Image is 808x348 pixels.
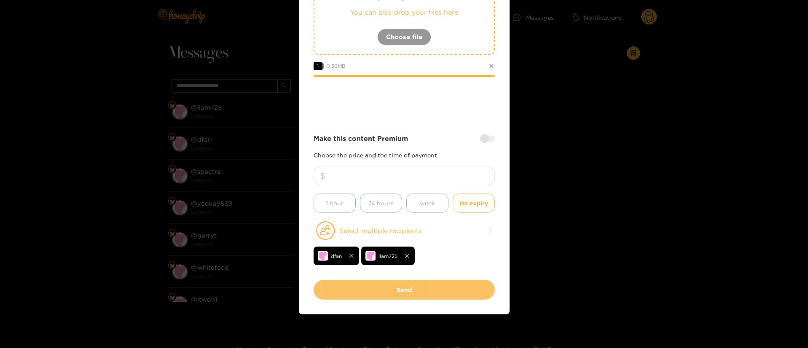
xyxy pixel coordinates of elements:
img: no-avatar.png [365,251,376,261]
span: 24 hours [368,198,394,208]
button: week [406,194,448,213]
button: 24 hours [360,194,402,213]
img: no-avatar.png [318,251,328,261]
button: Select multiple recipients [314,221,495,240]
span: 1 [314,62,322,70]
span: week [420,198,435,208]
span: dfan [331,251,342,261]
button: No expiry [453,194,495,213]
p: You can also drop your files here [331,8,477,17]
strong: Make this content Premium [314,134,408,143]
span: liam725 [378,251,397,261]
p: Choose the price and the time of payment [314,152,495,158]
button: Choose file [377,29,431,45]
button: 1 hour [314,194,356,213]
span: No expiry [459,198,488,208]
span: 1 hour [326,198,344,208]
span: 0.36 MB [326,63,346,69]
button: Send [314,280,495,300]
